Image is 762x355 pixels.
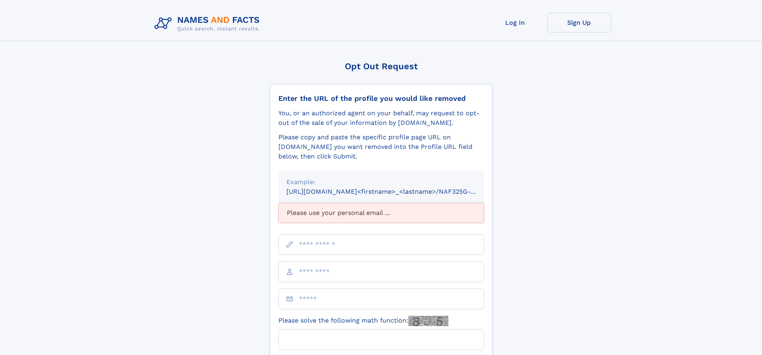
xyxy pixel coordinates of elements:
a: Log In [483,13,547,32]
a: Sign Up [547,13,611,32]
label: Please solve the following math function: [278,316,448,326]
div: Example: [286,177,476,187]
div: Please use your personal email ... [278,203,484,223]
div: You, or an authorized agent on your behalf, may request to opt-out of the sale of your informatio... [278,108,484,128]
div: Please copy and paste the specific profile page URL on [DOMAIN_NAME] you want removed into the Pr... [278,132,484,161]
div: Opt Out Request [270,61,492,71]
div: Enter the URL of the profile you would like removed [278,94,484,103]
small: [URL][DOMAIN_NAME]<firstname>_<lastname>/NAF325G-xxxxxxxx [286,188,499,195]
img: Logo Names and Facts [151,13,266,34]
